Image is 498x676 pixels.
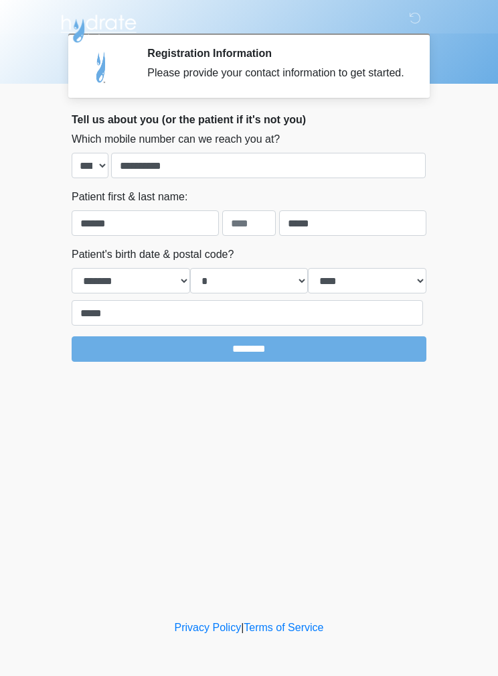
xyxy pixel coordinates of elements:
[244,622,323,633] a: Terms of Service
[72,113,426,126] h2: Tell us about you (or the patient if it's not you)
[147,65,406,81] div: Please provide your contact information to get started.
[241,622,244,633] a: |
[58,10,139,44] img: Hydrate IV Bar - Flagstaff Logo
[175,622,242,633] a: Privacy Policy
[82,47,122,87] img: Agent Avatar
[72,131,280,147] label: Which mobile number can we reach you at?
[72,247,234,263] label: Patient's birth date & postal code?
[72,189,187,205] label: Patient first & last name:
